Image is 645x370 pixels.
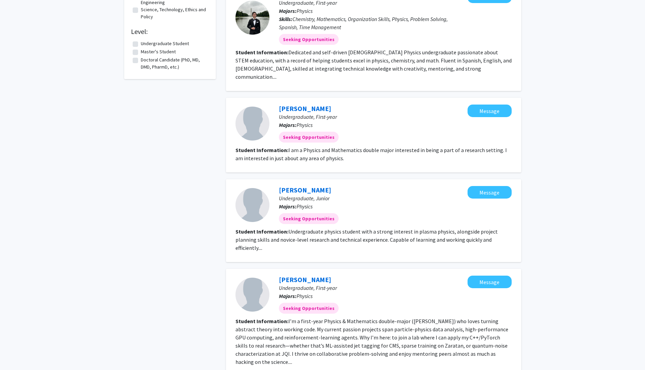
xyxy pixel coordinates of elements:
[141,40,189,47] label: Undergraduate Student
[468,276,512,288] button: Message Rishabh Goel
[279,16,292,22] b: Skills:
[297,203,312,210] span: Physics
[279,16,448,31] span: Chemistry, Mathematics, Organization Skills, Physics, Problem Solving, Spanish, Time Management
[297,7,312,14] span: Physics
[279,293,297,299] b: Majors:
[279,122,297,128] b: Majors:
[5,339,29,365] iframe: Chat
[279,113,337,120] span: Undergraduate, First-year
[279,186,331,194] a: [PERSON_NAME]
[131,27,209,36] h2: Level:
[279,303,339,314] mat-chip: Seeking Opportunities
[468,105,512,117] button: Message Vincent Calvo
[279,284,337,291] span: Undergraduate, First-year
[235,228,498,251] fg-read-more: Undergraduate physics student with a strong interest in plasma physics, alongside project plannin...
[141,48,176,55] label: Master's Student
[297,122,312,128] span: Physics
[279,34,339,45] mat-chip: Seeking Opportunities
[235,49,512,80] fg-read-more: Dedicated and self-driven [DEMOGRAPHIC_DATA] Physics undergraduate passionate about STEM educatio...
[279,7,297,14] b: Majors:
[279,195,329,202] span: Undergraduate, Junior
[279,203,297,210] b: Majors:
[279,104,331,113] a: [PERSON_NAME]
[235,228,288,235] b: Student Information:
[279,275,331,284] a: [PERSON_NAME]
[297,293,312,299] span: Physics
[235,147,507,162] fg-read-more: I am a Physics and Mathematics double major interested in being a part of a research setting. I a...
[279,132,339,143] mat-chip: Seeking Opportunities
[235,318,288,325] b: Student Information:
[235,318,508,365] fg-read-more: I’m a first-year Physics & Mathematics double-major ([PERSON_NAME]) who loves turning abstract th...
[235,147,288,153] b: Student Information:
[141,6,207,20] label: Science, Technology, Ethics and Policy
[235,49,288,56] b: Student Information:
[468,186,512,199] button: Message Andrew Mangrum
[141,56,207,71] label: Doctoral Candidate (PhD, MD, DMD, PharmD, etc.)
[279,213,339,224] mat-chip: Seeking Opportunities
